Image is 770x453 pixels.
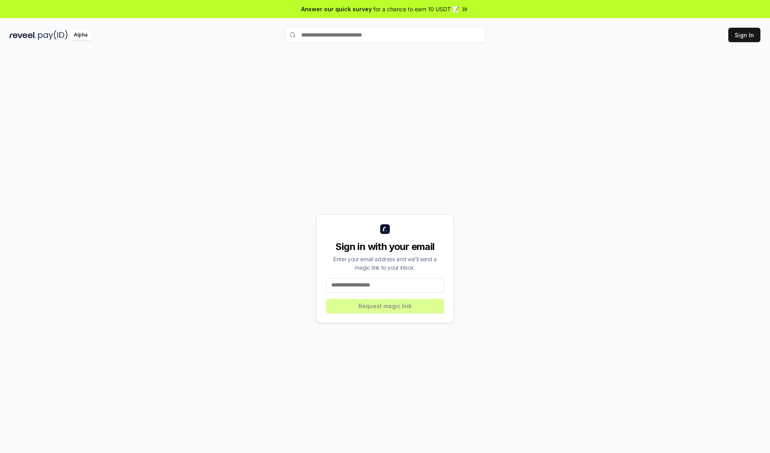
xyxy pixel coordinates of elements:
img: logo_small [380,224,390,234]
img: reveel_dark [10,30,36,40]
div: Alpha [69,30,92,40]
img: pay_id [38,30,68,40]
div: Sign in with your email [326,240,444,253]
span: Answer our quick survey [301,5,372,13]
span: for a chance to earn 10 USDT 📝 [373,5,459,13]
button: Sign In [728,28,760,42]
div: Enter your email address and we’ll send a magic link to your inbox. [326,255,444,272]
